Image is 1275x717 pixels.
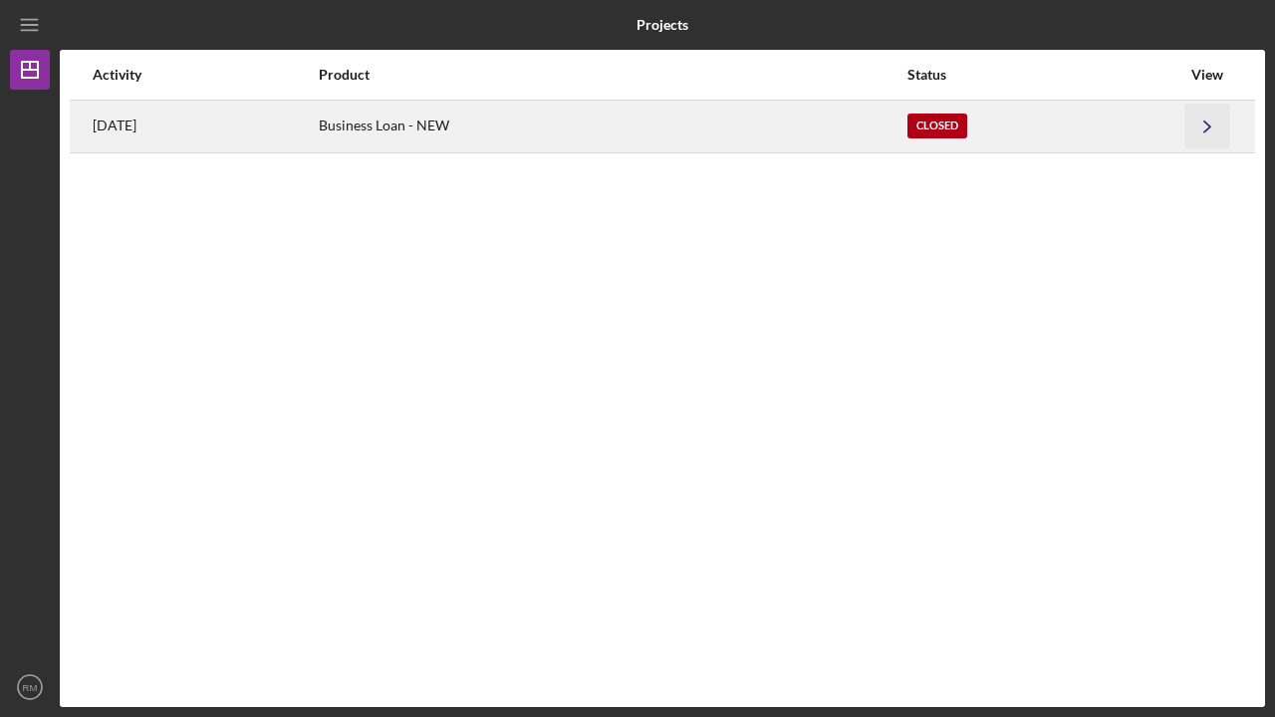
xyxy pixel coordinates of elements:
[10,667,50,707] button: RM
[907,67,1180,83] div: Status
[637,17,688,33] b: Projects
[93,67,317,83] div: Activity
[1182,67,1232,83] div: View
[907,114,967,138] div: Closed
[319,102,905,151] div: Business Loan - NEW
[23,682,38,693] text: RM
[93,118,136,133] time: 2024-11-01 21:57
[319,67,905,83] div: Product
